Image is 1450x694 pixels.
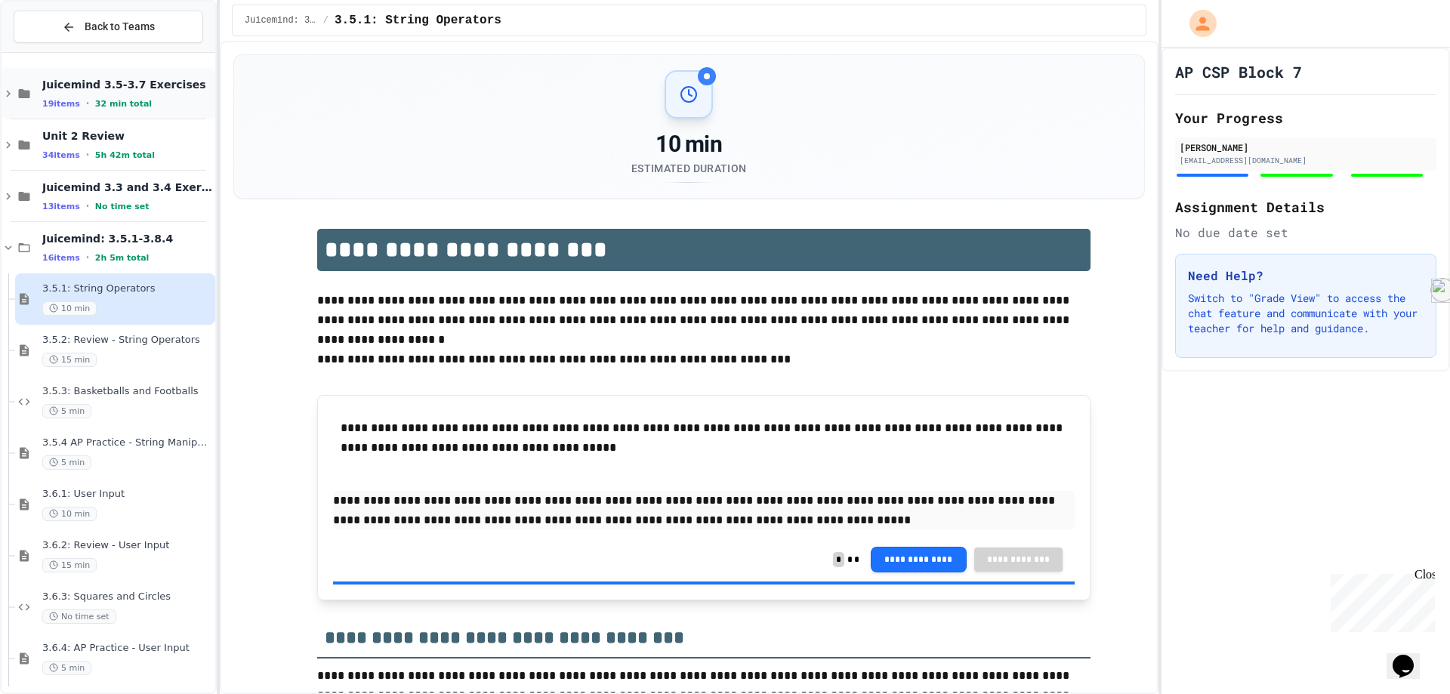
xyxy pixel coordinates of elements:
h2: Assignment Details [1175,196,1436,217]
span: No time set [95,202,150,211]
span: Juicemind: 3.5.1-3.8.4 [245,14,317,26]
div: 10 min [631,131,746,158]
span: • [86,200,89,212]
p: Switch to "Grade View" to access the chat feature and communicate with your teacher for help and ... [1188,291,1424,336]
span: 5 min [42,661,91,675]
span: 3.5.3: Basketballs and Footballs [42,385,212,398]
span: • [86,97,89,109]
span: 3.6.3: Squares and Circles [42,591,212,603]
h3: Need Help? [1188,267,1424,285]
span: 32 min total [95,99,152,109]
span: 5 min [42,455,91,470]
span: / [323,14,329,26]
span: 15 min [42,558,97,572]
div: Chat with us now!Close [6,6,104,96]
span: 16 items [42,253,80,263]
div: No due date set [1175,224,1436,242]
span: 10 min [42,301,97,316]
div: [PERSON_NAME] [1180,140,1432,154]
span: Juicemind 3.5-3.7 Exercises [42,78,212,91]
span: 5 min [42,404,91,418]
span: 3.6.4: AP Practice - User Input [42,642,212,655]
span: 5h 42m total [95,150,155,160]
button: Back to Teams [14,11,203,43]
span: 15 min [42,353,97,367]
span: Juicemind: 3.5.1-3.8.4 [42,232,212,245]
span: Unit 2 Review [42,129,212,143]
span: 2h 5m total [95,253,150,263]
span: 3.5.1: String Operators [42,282,212,295]
h1: AP CSP Block 7 [1175,61,1302,82]
span: 3.5.1: String Operators [335,11,501,29]
div: My Account [1174,6,1220,41]
span: 13 items [42,202,80,211]
span: 3.5.4 AP Practice - String Manipulation [42,436,212,449]
span: 10 min [42,507,97,521]
h2: Your Progress [1175,107,1436,128]
span: • [86,251,89,264]
span: 3.6.1: User Input [42,488,212,501]
span: • [86,149,89,161]
span: 3.5.2: Review - String Operators [42,334,212,347]
span: Back to Teams [85,19,155,35]
div: Estimated Duration [631,161,746,176]
span: No time set [42,609,116,624]
span: 3.6.2: Review - User Input [42,539,212,552]
div: [EMAIL_ADDRESS][DOMAIN_NAME] [1180,155,1432,166]
span: 19 items [42,99,80,109]
span: 34 items [42,150,80,160]
span: Juicemind 3.3 and 3.4 Exercises [42,180,212,194]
